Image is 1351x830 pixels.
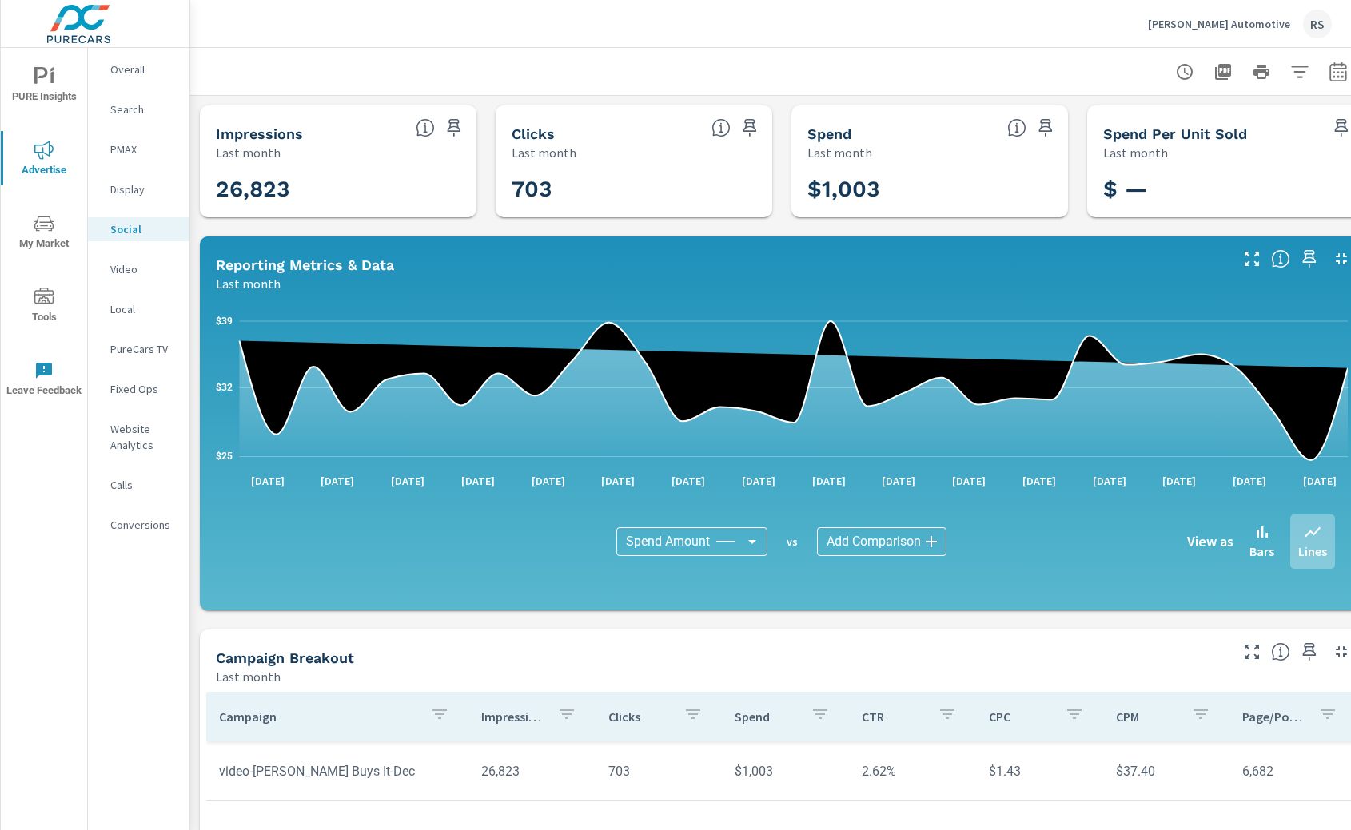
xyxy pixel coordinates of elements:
p: Overall [110,62,177,77]
p: [DATE] [731,473,787,489]
p: Last month [512,143,576,162]
p: Campaign [219,709,417,725]
span: Save this to your personalized report [737,115,763,141]
div: PMAX [88,137,189,161]
span: The number of times an ad was clicked by a consumer. [711,118,731,137]
p: Fixed Ops [110,381,177,397]
text: $39 [216,316,233,327]
p: [DATE] [660,473,716,489]
td: 703 [596,751,723,792]
span: Tools [6,288,82,327]
h5: Spend Per Unit Sold [1103,125,1247,142]
p: CPM [1116,709,1179,725]
div: Video [88,257,189,281]
p: PMAX [110,141,177,157]
p: Lines [1298,542,1327,561]
span: Save this to your personalized report [1297,246,1322,272]
h3: 703 [512,176,756,203]
p: [DATE] [871,473,927,489]
button: Print Report [1245,56,1277,88]
p: Display [110,181,177,197]
div: Calls [88,473,189,497]
p: Clicks [608,709,672,725]
p: [DATE] [520,473,576,489]
button: Apply Filters [1284,56,1316,88]
h5: Spend [807,125,851,142]
p: vs [767,534,817,549]
p: Website Analytics [110,421,177,453]
p: [DATE] [1011,473,1067,489]
p: Last month [807,143,872,162]
div: RS [1303,10,1332,38]
p: [DATE] [941,473,997,489]
h3: $1,003 [807,176,1052,203]
p: Last month [216,143,281,162]
h3: $ — [1103,176,1348,203]
p: [DATE] [1292,473,1348,489]
div: Website Analytics [88,417,189,457]
h5: Clicks [512,125,555,142]
div: Spend Amount [616,527,767,556]
td: $1,003 [722,751,849,792]
div: Local [88,297,189,321]
p: Search [110,101,177,117]
p: CTR [862,709,925,725]
p: Video [110,261,177,277]
div: Conversions [88,513,189,537]
p: Last month [216,667,281,686]
p: PureCars TV [110,341,177,357]
span: My Market [6,214,82,253]
p: [DATE] [240,473,296,489]
span: The amount of money spent on advertising during the period. [1007,118,1026,137]
p: [DATE] [801,473,857,489]
h5: Campaign Breakout [216,649,354,666]
h5: Impressions [216,125,303,142]
span: Add Comparison [827,534,921,550]
button: "Export Report to PDF" [1207,56,1239,88]
p: Spend [735,709,798,725]
h6: View as [1187,534,1233,550]
p: CPC [989,709,1052,725]
div: Search [88,97,189,121]
span: PURE Insights [6,67,82,106]
p: Local [110,301,177,317]
div: Display [88,177,189,201]
span: Spend Amount [626,534,710,550]
td: video-[PERSON_NAME] Buys It-Dec [206,751,468,792]
td: $37.40 [1103,751,1230,792]
div: Fixed Ops [88,377,189,401]
td: 2.62% [849,751,976,792]
td: 26,823 [468,751,596,792]
span: Save this to your personalized report [1297,639,1322,665]
text: $32 [216,382,233,393]
td: $1.43 [976,751,1103,792]
p: [DATE] [1221,473,1277,489]
text: $25 [216,451,233,462]
p: Conversions [110,517,177,533]
span: Advertise [6,141,82,180]
span: The number of times an ad was shown on your behalf. [416,118,435,137]
span: Save this to your personalized report [1033,115,1058,141]
div: Add Comparison [817,527,946,556]
h3: 26,823 [216,176,460,203]
p: [DATE] [1082,473,1138,489]
p: [DATE] [590,473,646,489]
p: [DATE] [309,473,365,489]
button: Make Fullscreen [1239,639,1265,665]
div: PureCars TV [88,337,189,361]
span: Understand Social data over time and see how metrics compare to each other. [1271,249,1290,268]
p: Page/Post Action [1242,709,1305,725]
p: [DATE] [450,473,506,489]
p: [DATE] [1151,473,1207,489]
span: This is a summary of Social performance results by campaign. Each column can be sorted. [1271,642,1290,661]
span: Leave Feedback [6,361,82,400]
p: [PERSON_NAME] Automotive [1148,17,1290,31]
p: Last month [216,274,281,293]
button: Make Fullscreen [1239,246,1265,272]
div: Overall [88,58,189,81]
p: Impressions [481,709,544,725]
h5: Reporting Metrics & Data [216,256,394,273]
p: Bars [1249,542,1274,561]
p: Social [110,221,177,237]
div: nav menu [1,48,87,415]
